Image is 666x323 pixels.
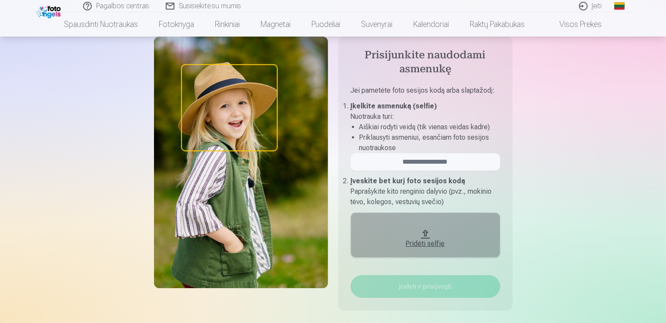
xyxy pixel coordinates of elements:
li: Aiškiai rodyti veidą (tik vienas veidas kadre) [359,122,500,132]
div: Pridėti selfie [359,239,492,249]
b: Įkelkite asmenuką (selfie) [351,102,437,110]
p: Nuotrauka turi : [351,111,500,122]
p: Jei pametėte foto sesijos kodą arba slaptažodį : [351,85,500,101]
a: Kalendoriai [403,12,460,37]
li: Priklausyti asmeniui, esančiam foto sesijos nuotraukose [359,132,500,153]
b: Įveskite bet kurį foto sesijos kodą [351,177,465,185]
a: Spausdinti nuotraukas [54,12,149,37]
a: Magnetai [251,12,301,37]
a: Raktų pakabukas [460,12,535,37]
h4: Prisijunkite naudodami asmenukę [351,49,500,77]
a: Visos prekės [535,12,612,37]
a: Puodeliai [301,12,351,37]
a: Suvenyrai [351,12,403,37]
a: Rinkiniai [205,12,251,37]
a: Fotoknyga [149,12,205,37]
img: /fa2 [37,3,63,18]
p: Paprašykite kito renginio dalyvio (pvz., mokinio tėvo, kolegos, vestuvių svečio) [351,186,500,207]
button: Pridėti selfie [351,212,500,258]
button: Įrašyti ir prisijungti [351,275,500,298]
